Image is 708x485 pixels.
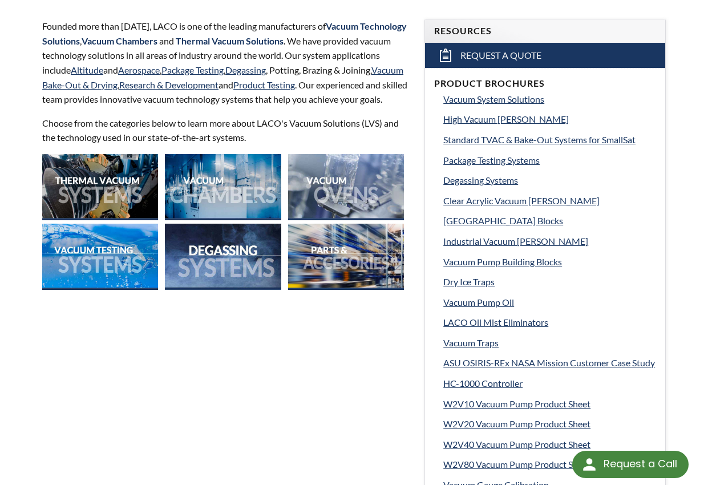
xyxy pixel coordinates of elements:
span: W2V20 Vacuum Pump Product Sheet [443,418,590,429]
img: 2021-Vacuum_Chambers.jpg [165,154,281,220]
span: Industrial Vacuum [PERSON_NAME] [443,236,588,246]
div: Request a Call [604,451,677,477]
img: round button [580,455,598,474]
strong: Thermal Vacuum Solutions [176,35,284,46]
p: Founded more than [DATE], LACO is one of the leading manufacturers of , and . We have provided va... [42,19,411,107]
a: Product Testing [233,79,295,90]
span: Dry Ice Traps [443,276,495,287]
a: Standard TVAC & Bake-Out Systems for SmallSat [443,132,656,147]
span: HC-1000 Controller [443,378,523,389]
a: Degassing Systems [443,173,656,188]
a: Clear Acrylic Vacuum [PERSON_NAME] [443,193,656,208]
span: Vacuum Traps [443,337,499,348]
span: Standard TVAC & Bake-Out Systems for SmallSat [443,134,636,145]
a: W2V20 Vacuum Pump Product Sheet [443,417,656,431]
a: Vacuum Pump Building Blocks [443,254,656,269]
img: tvac-thumb.jpg [42,154,158,220]
a: W2V80 Vacuum Pump Product Sheet [443,457,656,472]
span: LACO Oil Mist Eliminators [443,317,548,328]
span: Vacuum System Solutions [443,94,544,104]
img: 2021-Vacuum_Ovens.jpg [288,154,404,220]
a: Research & Development [119,79,219,90]
a: High Vacuum [PERSON_NAME] [443,112,656,127]
a: Industrial Vacuum [PERSON_NAME] [443,234,656,249]
a: Altitude [71,64,103,75]
a: LACO Oil Mist Eliminators [443,315,656,330]
a: Aerospace [118,64,160,75]
span: Clear Acrylic Vacuum [PERSON_NAME] [443,195,600,206]
span: W2V10 Vacuum Pump Product Sheet [443,398,590,409]
strong: Vacuum Technology Solutions [42,21,407,46]
a: W2V40 Vacuum Pump Product Sheet [443,437,656,452]
a: Dry Ice Traps [443,274,656,289]
img: 2021-Vacuum_Testing.jpg [42,224,158,290]
a: Degassing [225,64,266,75]
span: Request a Quote [460,50,541,62]
a: Package Testing Systems [443,153,656,168]
span: [GEOGRAPHIC_DATA] Blocks [443,215,563,226]
h4: Product Brochures [434,78,656,90]
a: W2V10 Vacuum Pump Product Sheet [443,397,656,411]
strong: Vacuum Chambers [82,35,157,46]
img: 2021-Degas.jpg [165,224,281,290]
a: Vacuum Bake-Out & Drying [42,64,403,90]
div: Request a Call [572,451,689,478]
span: W2V40 Vacuum Pump Product Sheet [443,439,590,450]
span: Package Testing Systems [443,155,540,165]
img: 2021-Access.jpg [288,224,404,290]
a: ASU OSIRIS-REx NASA Mission Customer Case Study [443,355,656,370]
p: Choose from the categories below to learn more about LACO's Vacuum Solutions (LVS) and the techno... [42,116,411,145]
a: HC-1000 Controller [443,376,656,391]
span: W2V80 Vacuum Pump Product Sheet [443,459,590,470]
span: ASU OSIRIS-REx NASA Mission Customer Case Study [443,357,655,368]
a: [GEOGRAPHIC_DATA] Blocks [443,213,656,228]
span: High Vacuum [PERSON_NAME] [443,114,569,124]
a: Vacuum System Solutions [443,92,656,107]
span: Vacuum Pump Oil [443,297,514,308]
span: Vacuum Pump Building Blocks [443,256,562,267]
a: Vacuum Traps [443,336,656,350]
a: Package Testing [161,64,224,75]
a: Vacuum Pump Oil [443,295,656,310]
h4: Resources [434,25,656,37]
a: Request a Quote [425,43,665,68]
span: Degassing Systems [443,175,518,185]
